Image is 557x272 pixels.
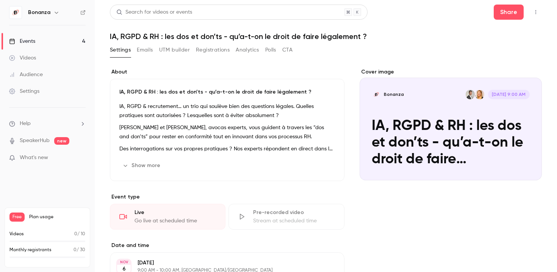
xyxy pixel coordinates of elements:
label: Date and time [110,242,344,249]
span: Free [9,213,25,222]
div: Pre-recorded videoStream at scheduled time [228,204,344,230]
iframe: Noticeable Trigger [77,155,86,161]
span: What's new [20,154,48,162]
img: Bonanza [9,6,22,19]
button: Show more [119,159,165,172]
button: Analytics [236,44,259,56]
div: Go live at scheduled time [135,217,216,225]
div: Videos [9,54,36,62]
h1: IA, RGPD & RH : les dos et don’ts - qu’a-t-on le droit de faire légalement ? [110,32,542,41]
span: Help [20,120,31,128]
button: Emails [137,44,153,56]
p: Des interrogations sur vos propres pratiques ? Nos experts répondent en direct dans le chat. [119,144,335,153]
button: Polls [265,44,276,56]
label: About [110,68,344,76]
div: Search for videos or events [116,8,192,16]
p: [DATE] [138,259,304,267]
p: IA, RGPD & recrutement… un trio qui soulève bien des questions légales. Quelles pratiques sont au... [119,102,335,120]
p: / 10 [74,231,85,238]
div: Settings [9,88,39,95]
button: Settings [110,44,131,56]
div: NOV [117,259,131,265]
p: [PERSON_NAME] et [PERSON_NAME], avocas experts, vous guident à travers les “dos and don’ts” pour ... [119,123,335,141]
p: Videos [9,231,24,238]
span: Plan usage [29,214,85,220]
p: IA, RGPD & RH : les dos et don’ts - qu’a-t-on le droit de faire légalement ? [119,88,335,96]
button: CTA [282,44,293,56]
button: Share [494,5,524,20]
div: Stream at scheduled time [253,217,335,225]
div: Events [9,38,35,45]
li: help-dropdown-opener [9,120,86,128]
span: new [54,137,69,145]
p: / 30 [74,247,85,253]
span: 0 [74,248,77,252]
p: Monthly registrants [9,247,52,253]
button: UTM builder [159,44,190,56]
a: SpeakerHub [20,137,50,145]
section: Cover image [360,68,542,180]
button: Registrations [196,44,230,56]
div: Live [135,209,216,216]
div: LiveGo live at scheduled time [110,204,225,230]
div: Audience [9,71,43,78]
span: 0 [74,232,77,236]
h6: Bonanza [28,9,50,16]
label: Cover image [360,68,542,76]
div: Pre-recorded video [253,209,335,216]
p: Event type [110,193,344,201]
